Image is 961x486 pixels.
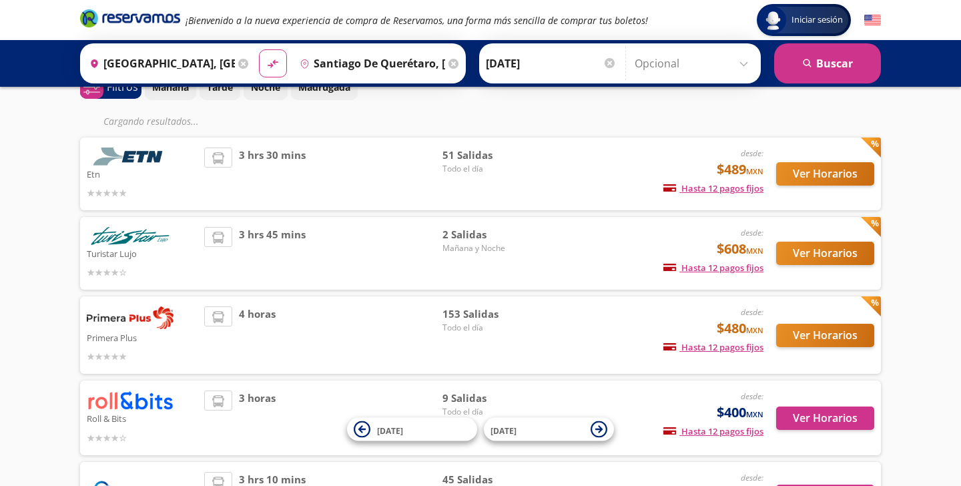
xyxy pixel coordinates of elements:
[107,79,138,95] p: Filtros
[741,391,763,402] em: desde:
[746,166,763,176] small: MXN
[776,242,874,265] button: Ver Horarios
[717,239,763,259] span: $608
[251,80,280,94] p: Noche
[80,8,180,32] a: Brand Logo
[87,391,174,410] img: Roll & Bits
[746,246,763,256] small: MXN
[442,306,536,322] span: 153 Salidas
[442,322,536,334] span: Todo el día
[87,166,198,182] p: Etn
[741,472,763,483] em: desde:
[87,245,198,261] p: Turistar Lujo
[491,425,517,436] span: [DATE]
[239,306,276,364] span: 4 horas
[80,75,141,99] button: 0Filtros
[776,407,874,430] button: Ver Horarios
[87,227,174,245] img: Turistar Lujo
[717,318,763,338] span: $480
[186,14,648,27] em: ¡Bienvenido a la nueva experiencia de compra de Reservamos, una forma más sencilla de comprar tus...
[239,227,306,280] span: 3 hrs 45 mins
[663,262,763,274] span: Hasta 12 pagos fijos
[746,409,763,419] small: MXN
[80,8,180,28] i: Brand Logo
[864,12,881,29] button: English
[635,47,754,80] input: Opcional
[442,163,536,175] span: Todo el día
[239,391,276,445] span: 3 horas
[87,148,174,166] img: Etn
[87,306,174,329] img: Primera Plus
[776,162,874,186] button: Ver Horarios
[84,47,235,80] input: Buscar Origen
[145,74,196,100] button: Mañana
[486,47,617,80] input: Elegir Fecha
[741,227,763,238] em: desde:
[442,242,536,254] span: Mañana y Noche
[152,80,189,94] p: Mañana
[746,325,763,335] small: MXN
[239,148,306,200] span: 3 hrs 30 mins
[774,43,881,83] button: Buscar
[717,160,763,180] span: $489
[663,182,763,194] span: Hasta 12 pagos fijos
[87,410,198,426] p: Roll & Bits
[200,74,240,100] button: Tarde
[442,406,536,418] span: Todo el día
[244,74,288,100] button: Noche
[87,329,198,345] p: Primera Plus
[442,391,536,406] span: 9 Salidas
[776,324,874,347] button: Ver Horarios
[347,418,477,441] button: [DATE]
[291,74,358,100] button: Madrugada
[298,80,350,94] p: Madrugada
[442,148,536,163] span: 51 Salidas
[663,341,763,353] span: Hasta 12 pagos fijos
[484,418,614,441] button: [DATE]
[442,227,536,242] span: 2 Salidas
[786,13,848,27] span: Iniciar sesión
[717,403,763,423] span: $400
[741,148,763,159] em: desde:
[741,306,763,318] em: desde:
[377,425,403,436] span: [DATE]
[663,425,763,437] span: Hasta 12 pagos fijos
[103,115,199,128] em: Cargando resultados ...
[294,47,445,80] input: Buscar Destino
[207,80,233,94] p: Tarde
